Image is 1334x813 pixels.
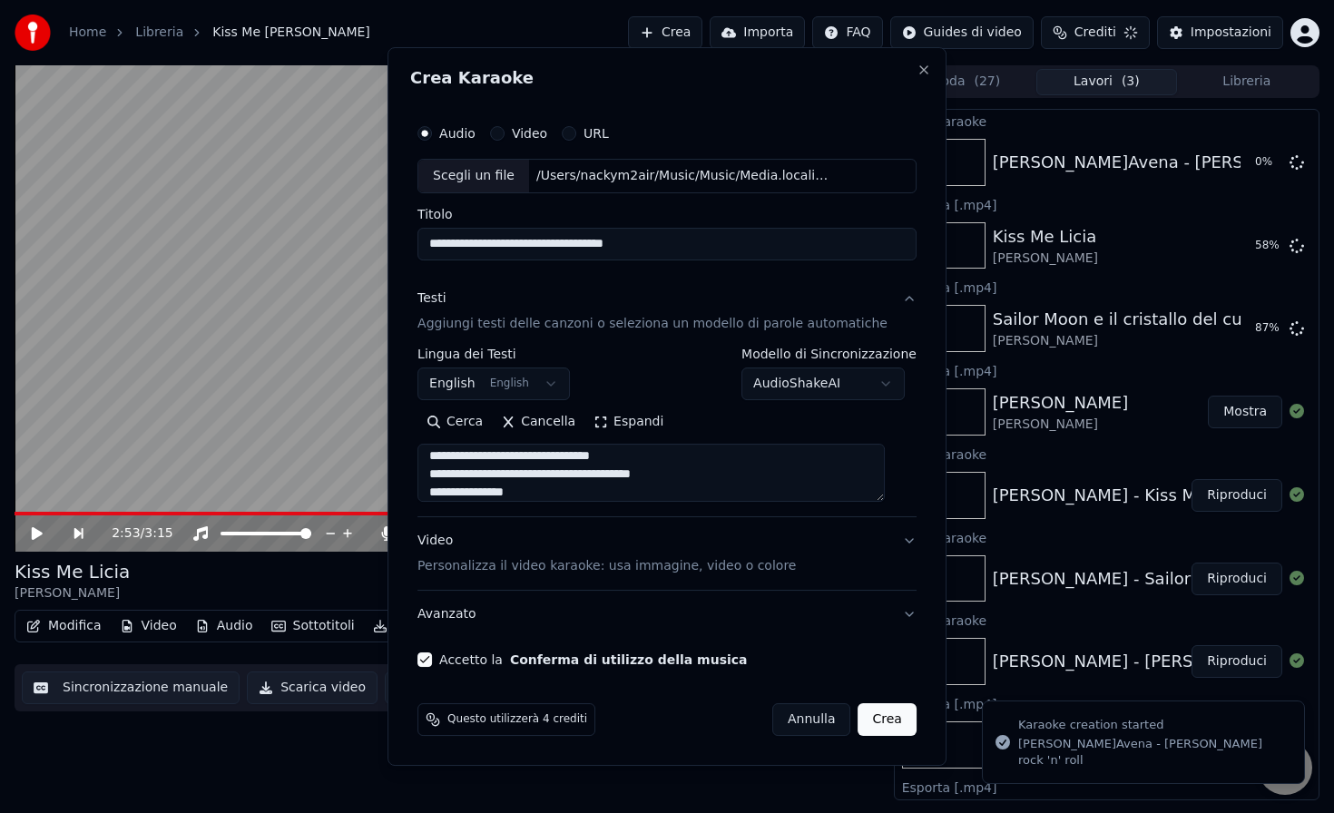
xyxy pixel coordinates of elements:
button: Avanzato [417,591,917,638]
div: TestiAggiungi testi delle canzoni o seleziona un modello di parole automatiche [417,348,917,516]
p: Personalizza il video karaoke: usa immagine, video o colore [417,557,796,575]
div: Testi [417,289,446,308]
h2: Crea Karaoke [410,70,924,86]
label: Titolo [417,208,917,220]
label: Accetto la [439,653,747,666]
button: Crea [858,703,917,736]
button: VideoPersonalizza il video karaoke: usa immagine, video o colore [417,517,917,590]
div: Video [417,532,796,575]
p: Aggiungi testi delle canzoni o seleziona un modello di parole automatiche [417,315,888,333]
button: Cerca [417,407,492,436]
button: Cancella [492,407,584,436]
button: Annulla [772,703,851,736]
label: Video [512,127,547,140]
label: Modello di Sincronizzazione [741,348,917,360]
label: URL [584,127,609,140]
label: Audio [439,127,476,140]
button: Espandi [584,407,672,436]
span: Questo utilizzerà 4 crediti [447,712,587,727]
div: Scegli un file [418,160,529,192]
button: TestiAggiungi testi delle canzoni o seleziona un modello di parole automatiche [417,275,917,348]
label: Lingua dei Testi [417,348,570,360]
div: /Users/nackym2air/Music/Music/Media.localized/Music/Compilations/#le sigle più belle/1-14 [PERSO... [529,167,838,185]
button: Accetto la [510,653,748,666]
